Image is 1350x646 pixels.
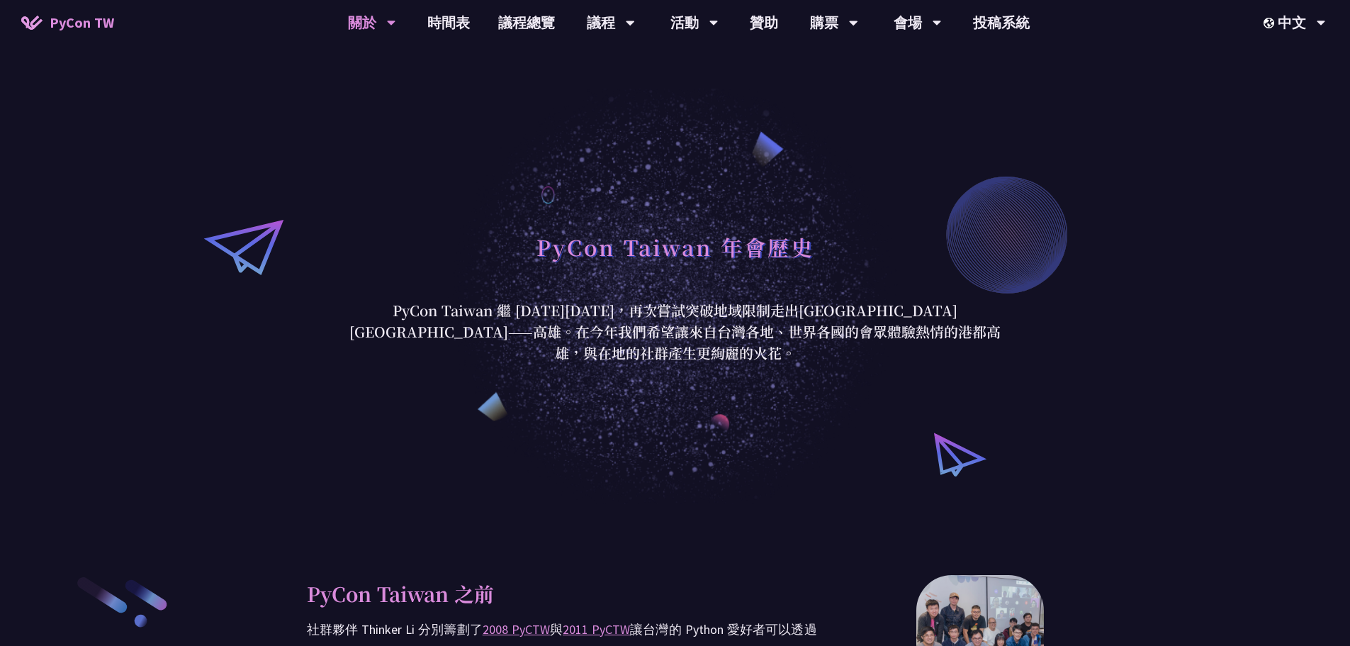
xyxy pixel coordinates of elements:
[536,225,814,268] h1: PyCon Taiwan 年會歷史
[307,579,817,608] p: PyCon Taiwan 之前
[563,621,630,637] a: 2011 PyCTW
[21,16,43,30] img: Home icon of PyCon TW 2025
[50,12,114,33] span: PyCon TW
[7,5,128,40] a: PyCon TW
[1264,18,1278,28] img: Locale Icon
[346,300,1005,364] p: PyCon Taiwan 繼 [DATE][DATE]，再次嘗試突破地域限制走出[GEOGRAPHIC_DATA][GEOGRAPHIC_DATA]——高雄。在今年我們希望讓來自台灣各地、世界各...
[483,621,550,637] a: 2008 PyCTW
